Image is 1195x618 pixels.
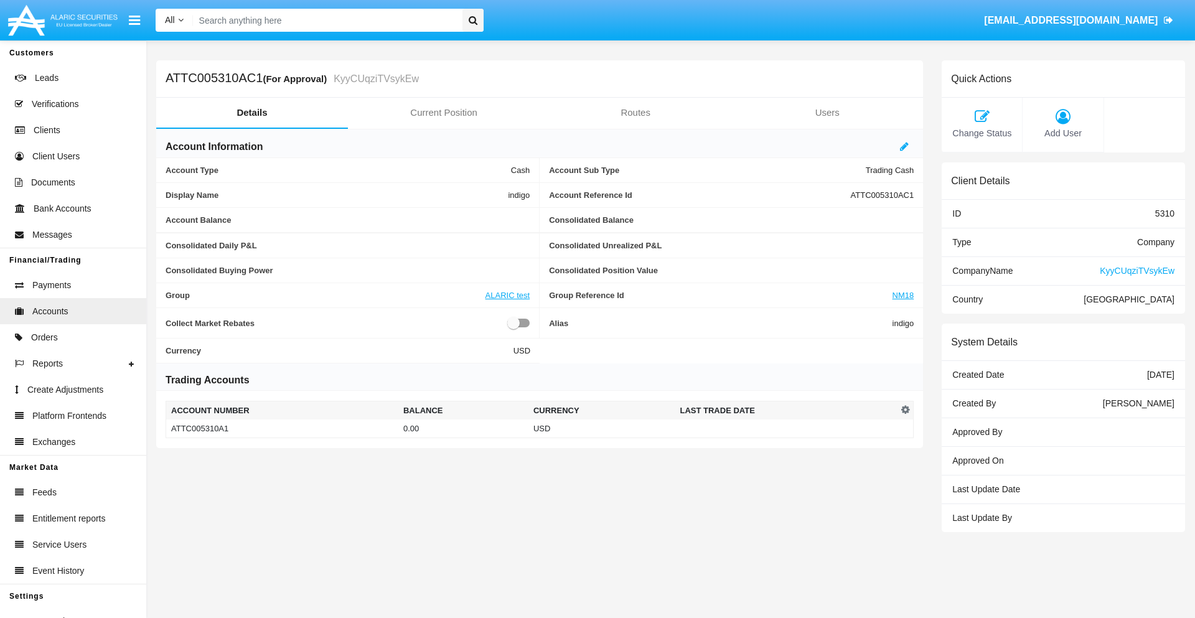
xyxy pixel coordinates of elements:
span: Company [1137,237,1174,247]
h6: System Details [951,336,1018,348]
span: [PERSON_NAME] [1103,398,1174,408]
div: (For Approval) [263,72,330,86]
span: Orders [31,331,58,344]
th: Currency [528,401,675,420]
span: Account Reference Id [549,190,850,200]
a: All [156,14,193,27]
span: Collect Market Rebates [166,316,507,330]
span: ID [952,208,961,218]
span: Alias [549,316,892,330]
th: Last Trade Date [675,401,897,420]
span: Messages [32,228,72,241]
span: Company Name [952,266,1013,276]
h6: Quick Actions [951,73,1011,85]
span: [GEOGRAPHIC_DATA] [1084,294,1174,304]
span: Consolidated Buying Power [166,266,530,275]
a: Users [731,98,923,128]
h6: Client Details [951,175,1010,187]
span: Type [952,237,971,247]
span: Exchanges [32,436,75,449]
span: Last Update Date [952,484,1020,494]
td: USD [528,419,675,438]
h5: ATTC005310AC1 [166,72,419,86]
a: Current Position [348,98,540,128]
span: Entitlement reports [32,512,106,525]
span: Group Reference Id [549,291,892,300]
input: Search [193,9,458,32]
span: Currency [166,346,513,355]
h6: Trading Accounts [166,373,250,387]
a: [EMAIL_ADDRESS][DOMAIN_NAME] [978,3,1179,38]
span: Client Users [32,150,80,163]
span: Feeds [32,486,57,499]
a: NM18 [893,291,914,300]
th: Account Number [166,401,398,420]
a: Routes [540,98,731,128]
span: Consolidated Balance [549,215,914,225]
span: indigo [508,190,530,200]
span: Account Balance [166,215,530,225]
span: Consolidated Position Value [549,266,914,275]
span: Add User [1029,127,1097,141]
span: indigo [893,316,914,330]
span: Service Users [32,538,87,551]
span: Consolidated Daily P&L [166,241,530,250]
span: Country [952,294,983,304]
span: Event History [32,564,84,578]
span: [DATE] [1147,370,1174,380]
span: All [165,15,175,25]
span: Trading Cash [866,166,914,175]
span: Accounts [32,305,68,318]
a: ALARIC test [485,291,530,300]
span: Create Adjustments [27,383,103,396]
span: 5310 [1155,208,1174,218]
span: Group [166,291,485,300]
span: Display Name [166,190,508,200]
span: Account Sub Type [549,166,866,175]
th: Balance [398,401,528,420]
span: Approved On [952,456,1004,466]
td: ATTC005310A1 [166,419,398,438]
span: Consolidated Unrealized P&L [549,241,914,250]
span: Leads [35,72,59,85]
span: Cash [511,166,530,175]
span: Documents [31,176,75,189]
small: KyyCUqziTVsykEw [330,74,419,84]
span: Created Date [952,370,1004,380]
span: Clients [34,124,60,137]
span: Approved By [952,427,1002,437]
span: Change Status [948,127,1016,141]
span: Platform Frontends [32,410,106,423]
a: Details [156,98,348,128]
span: KyyCUqziTVsykEw [1100,266,1174,276]
span: Reports [32,357,63,370]
h6: Account Information [166,140,263,154]
span: Account Type [166,166,511,175]
td: 0.00 [398,419,528,438]
span: Payments [32,279,71,292]
span: Bank Accounts [34,202,91,215]
span: USD [513,346,530,355]
span: Last Update By [952,513,1012,523]
span: [EMAIL_ADDRESS][DOMAIN_NAME] [984,15,1158,26]
span: Created By [952,398,996,408]
span: ATTC005310AC1 [851,190,914,200]
img: Logo image [6,2,119,39]
span: Verifications [32,98,78,111]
